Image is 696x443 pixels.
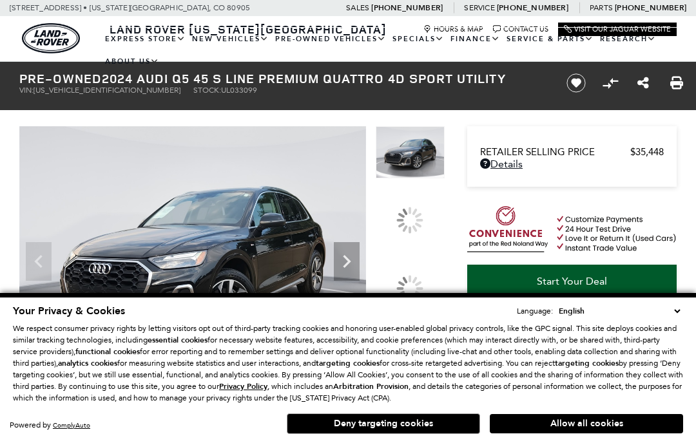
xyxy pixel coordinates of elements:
[316,358,380,368] strong: targeting cookies
[334,242,360,281] div: Next
[19,71,547,86] h1: 2024 Audi Q5 45 S line Premium quattro 4D Sport Utility
[464,3,494,12] span: Service
[58,358,117,368] strong: analytics cookies
[346,3,369,12] span: Sales
[102,28,677,73] nav: Main Navigation
[517,307,553,315] div: Language:
[564,25,671,33] a: Visit Our Jaguar Website
[630,146,664,158] span: $35,448
[423,25,483,33] a: Hours & Map
[110,21,387,37] span: Land Rover [US_STATE][GEOGRAPHIC_DATA]
[615,3,686,13] a: [PHONE_NUMBER]
[490,414,683,433] button: Allow all cookies
[555,358,619,368] strong: targeting cookies
[19,86,34,95] span: VIN:
[19,126,366,386] img: Used 2024 Brilliant Black Audi 45 S line Premium image 1
[447,28,503,50] a: Finance
[537,275,607,287] span: Start Your Deal
[22,23,80,53] a: land-rover
[102,28,189,50] a: EXPRESS STORE
[371,3,443,13] a: [PHONE_NUMBER]
[597,28,659,50] a: Research
[562,73,590,93] button: Save vehicle
[193,86,221,95] span: Stock:
[287,413,480,434] button: Deny targeting cookies
[219,382,267,391] a: Privacy Policy
[480,146,664,158] a: Retailer Selling Price $35,448
[637,75,649,91] a: Share this Pre-Owned 2024 Audi Q5 45 S line Premium quattro 4D Sport Utility
[272,28,389,50] a: Pre-Owned Vehicles
[670,75,683,91] a: Print this Pre-Owned 2024 Audi Q5 45 S line Premium quattro 4D Sport Utility
[34,86,180,95] span: [US_VEHICLE_IDENTIFICATION_NUMBER]
[221,86,257,95] span: UL033099
[10,421,90,429] div: Powered by
[590,3,613,12] span: Parts
[556,305,683,317] select: Language Select
[333,381,409,391] strong: Arbitration Provision
[601,73,620,93] button: Compare vehicle
[22,23,80,53] img: Land Rover
[53,421,90,429] a: ComplyAuto
[497,3,568,13] a: [PHONE_NUMBER]
[467,265,677,298] a: Start Your Deal
[19,70,102,87] strong: Pre-Owned
[480,146,630,158] span: Retailer Selling Price
[75,346,140,357] strong: functional cookies
[480,158,664,170] a: Details
[13,304,125,318] span: Your Privacy & Cookies
[389,28,447,50] a: Specials
[13,323,683,404] p: We respect consumer privacy rights by letting visitors opt out of third-party tracking cookies an...
[503,28,597,50] a: Service & Parts
[102,50,162,73] a: About Us
[189,28,272,50] a: New Vehicles
[376,126,445,178] img: Used 2024 Brilliant Black Audi 45 S line Premium image 1
[493,25,548,33] a: Contact Us
[148,335,208,345] strong: essential cookies
[102,21,394,37] a: Land Rover [US_STATE][GEOGRAPHIC_DATA]
[10,3,250,12] a: [STREET_ADDRESS] • [US_STATE][GEOGRAPHIC_DATA], CO 80905
[219,381,267,391] u: Privacy Policy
